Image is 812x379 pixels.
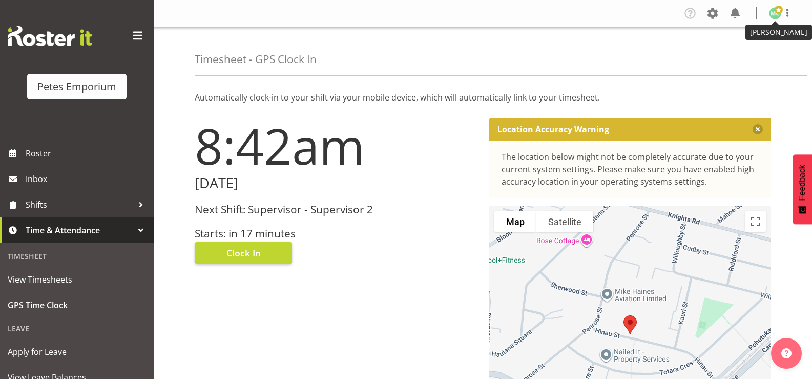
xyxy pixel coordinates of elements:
[781,348,792,358] img: help-xxl-2.png
[745,211,766,232] button: Toggle fullscreen view
[8,344,146,360] span: Apply for Leave
[3,246,151,267] div: Timesheet
[26,197,133,212] span: Shifts
[8,297,146,313] span: GPS Time Clock
[26,171,149,187] span: Inbox
[3,318,151,339] div: Leave
[226,246,261,260] span: Clock In
[26,223,133,238] span: Time & Attendance
[195,53,317,65] h4: Timesheet - GPS Clock In
[3,267,151,292] a: View Timesheets
[195,228,477,240] h3: Starts: in 17 minutes
[26,146,149,161] span: Roster
[3,339,151,365] a: Apply for Leave
[37,79,116,94] div: Petes Emporium
[753,124,763,134] button: Close message
[8,26,92,46] img: Rosterit website logo
[8,272,146,287] span: View Timesheets
[502,151,759,188] div: The location below might not be completely accurate due to your current system settings. Please m...
[793,154,812,224] button: Feedback - Show survey
[195,242,292,264] button: Clock In
[195,175,477,191] h2: [DATE]
[497,124,609,134] p: Location Accuracy Warning
[769,7,781,19] img: melissa-cowen2635.jpg
[195,91,771,104] p: Automatically clock-in to your shift via your mobile device, which will automatically link to you...
[536,211,593,232] button: Show satellite imagery
[3,292,151,318] a: GPS Time Clock
[195,118,477,173] h1: 8:42am
[195,204,477,215] h3: Next Shift: Supervisor - Supervisor 2
[494,211,536,232] button: Show street map
[798,165,807,201] span: Feedback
